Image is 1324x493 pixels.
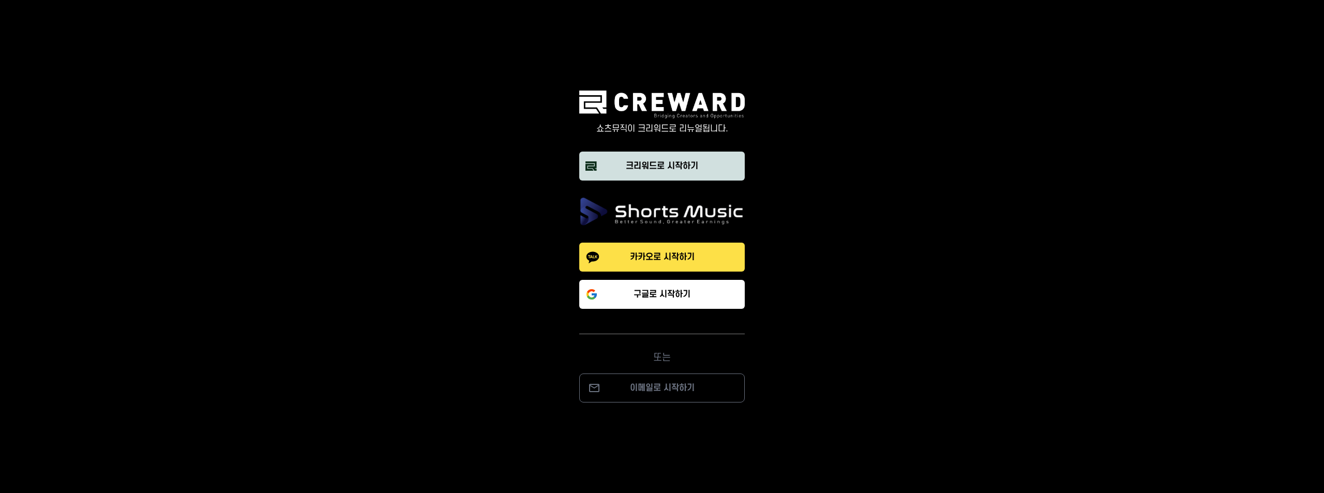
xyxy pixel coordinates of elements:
[579,123,745,135] p: 쇼츠뮤직이 크리워드로 리뉴얼됩니다.
[579,280,745,309] button: 구글로 시작하기
[579,374,745,402] button: 이메일로 시작하기
[626,160,698,172] div: 크리워드로 시작하기
[634,288,690,301] p: 구글로 시작하기
[579,197,745,226] img: ShortsMusic
[630,251,695,263] p: 카카오로 시작하기
[579,152,745,181] button: 크리워드로 시작하기
[590,382,734,394] p: 이메일로 시작하기
[579,91,745,118] img: creward logo
[579,243,745,272] button: 카카오로 시작하기
[579,334,745,365] div: 또는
